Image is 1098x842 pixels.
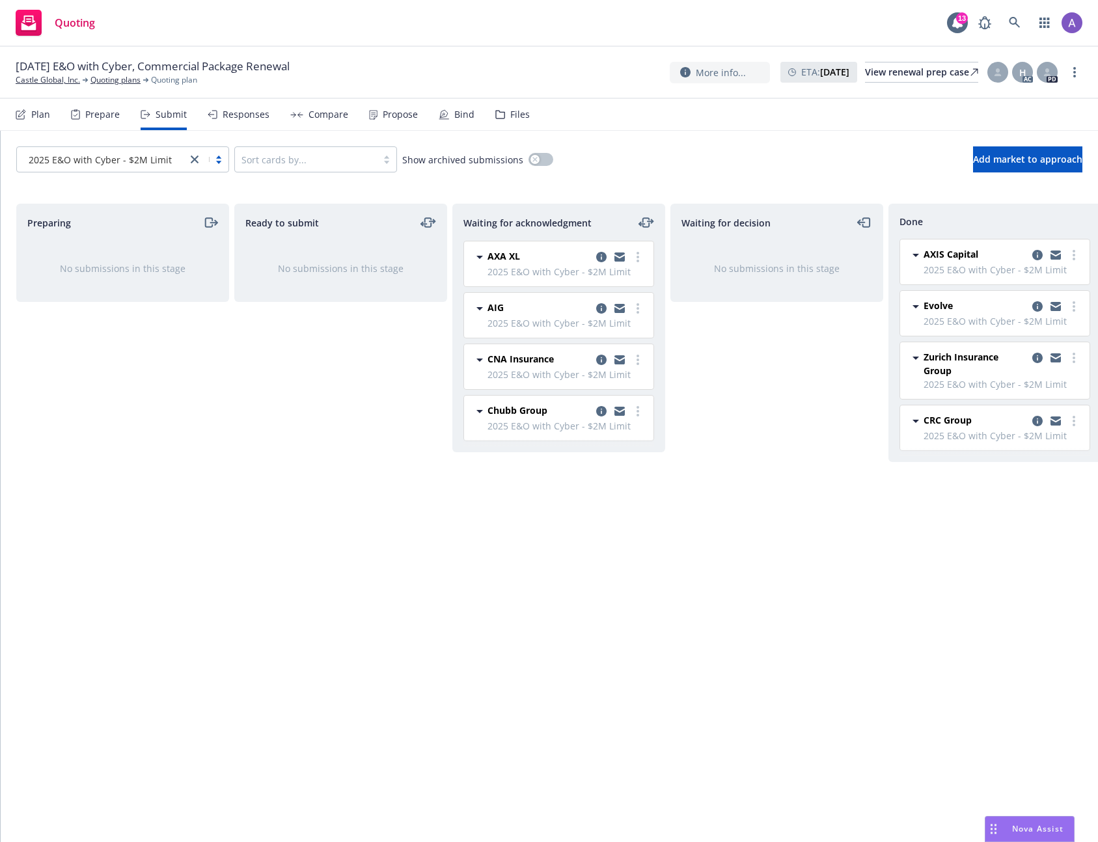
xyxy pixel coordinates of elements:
a: copy logging email [594,403,609,419]
a: more [1066,413,1082,429]
div: View renewal prep case [865,62,978,82]
a: View renewal prep case [865,62,978,83]
div: 13 [956,12,968,24]
span: 2025 E&O with Cyber - $2M Limit [924,314,1082,328]
span: 2025 E&O with Cyber - $2M Limit [487,316,646,330]
a: copy logging email [612,249,627,265]
a: Castle Global, Inc. [16,74,80,86]
a: more [630,249,646,265]
span: 2025 E&O with Cyber - $2M Limit [487,368,646,381]
span: Evolve [924,299,953,312]
span: Chubb Group [487,403,547,417]
span: Preparing [27,216,71,230]
a: more [1066,299,1082,314]
a: copy logging email [1030,299,1045,314]
span: 2025 E&O with Cyber - $2M Limit [924,429,1082,442]
span: Add market to approach [973,153,1082,165]
span: CRC Group [924,413,972,427]
div: Plan [31,109,50,120]
div: Compare [309,109,348,120]
a: copy logging email [594,249,609,265]
div: Files [510,109,530,120]
div: Prepare [85,109,120,120]
span: 2025 E&O with Cyber - $2M Limit [487,265,646,278]
div: Bind [454,109,474,120]
strong: [DATE] [820,66,849,78]
a: copy logging email [594,301,609,316]
span: Zurich Insurance Group [924,350,1027,377]
div: Responses [223,109,269,120]
a: Switch app [1032,10,1058,36]
span: ETA : [801,65,849,79]
a: moveLeft [857,215,872,230]
a: more [1067,64,1082,80]
a: more [630,403,646,419]
a: close [187,152,202,167]
span: More info... [696,66,746,79]
span: 2025 E&O with Cyber - $2M Limit [487,419,646,433]
div: No submissions in this stage [692,262,862,275]
a: Report a Bug [972,10,998,36]
button: Nova Assist [985,816,1075,842]
a: copy logging email [1030,413,1045,429]
a: Quoting plans [90,74,141,86]
button: Add market to approach [973,146,1082,172]
span: AXIS Capital [924,247,978,261]
span: AIG [487,301,504,314]
a: copy logging email [1048,247,1064,263]
div: Submit [156,109,187,120]
span: Ready to submit [245,216,319,230]
span: Quoting [55,18,95,28]
span: CNA Insurance [487,352,554,366]
div: No submissions in this stage [38,262,208,275]
a: copy logging email [612,301,627,316]
a: copy logging email [1030,350,1045,366]
a: copy logging email [1048,350,1064,366]
span: Quoting plan [151,74,197,86]
span: 2025 E&O with Cyber - $2M Limit [924,263,1082,277]
div: Drag to move [985,817,1002,841]
span: H [1019,66,1026,79]
span: Nova Assist [1012,823,1064,834]
span: 2025 E&O with Cyber - $2M Limit [29,153,172,167]
a: copy logging email [1048,413,1064,429]
span: Show archived submissions [402,153,523,167]
a: moveLeftRight [420,215,436,230]
span: Done [899,215,923,228]
a: Search [1002,10,1028,36]
a: copy logging email [594,352,609,368]
img: photo [1062,12,1082,33]
span: [DATE] E&O with Cyber, Commercial Package Renewal [16,59,290,74]
a: copy logging email [612,352,627,368]
span: Waiting for decision [681,216,771,230]
a: more [1066,350,1082,366]
span: 2025 E&O with Cyber - $2M Limit [23,153,180,167]
a: Quoting [10,5,100,41]
button: More info... [670,62,770,83]
span: Waiting for acknowledgment [463,216,592,230]
a: moveLeftRight [638,215,654,230]
div: No submissions in this stage [256,262,426,275]
a: copy logging email [612,403,627,419]
span: 2025 E&O with Cyber - $2M Limit [924,377,1082,391]
a: copy logging email [1048,299,1064,314]
div: Propose [383,109,418,120]
span: AXA XL [487,249,520,263]
a: moveRight [202,215,218,230]
a: more [630,301,646,316]
a: more [630,352,646,368]
a: copy logging email [1030,247,1045,263]
a: more [1066,247,1082,263]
